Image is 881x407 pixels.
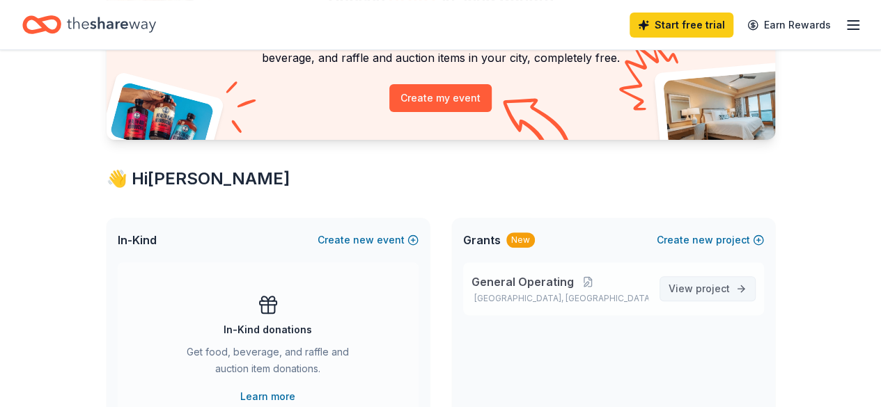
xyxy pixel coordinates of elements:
[353,232,374,248] span: new
[669,280,730,297] span: View
[506,232,535,248] div: New
[471,273,574,290] span: General Operating
[107,168,775,190] div: 👋 Hi [PERSON_NAME]
[696,282,730,294] span: project
[692,232,713,248] span: new
[503,98,572,150] img: Curvy arrow
[22,8,156,41] a: Home
[240,388,295,405] a: Learn more
[660,276,756,301] a: View project
[657,232,764,248] button: Createnewproject
[739,13,839,38] a: Earn Rewards
[463,232,501,248] span: Grants
[389,84,492,112] button: Create my event
[118,232,157,248] span: In-Kind
[173,344,363,383] div: Get food, beverage, and raffle and auction item donations.
[630,13,733,38] a: Start free trial
[224,321,312,338] div: In-Kind donations
[318,232,419,248] button: Createnewevent
[471,293,648,304] p: [GEOGRAPHIC_DATA], [GEOGRAPHIC_DATA]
